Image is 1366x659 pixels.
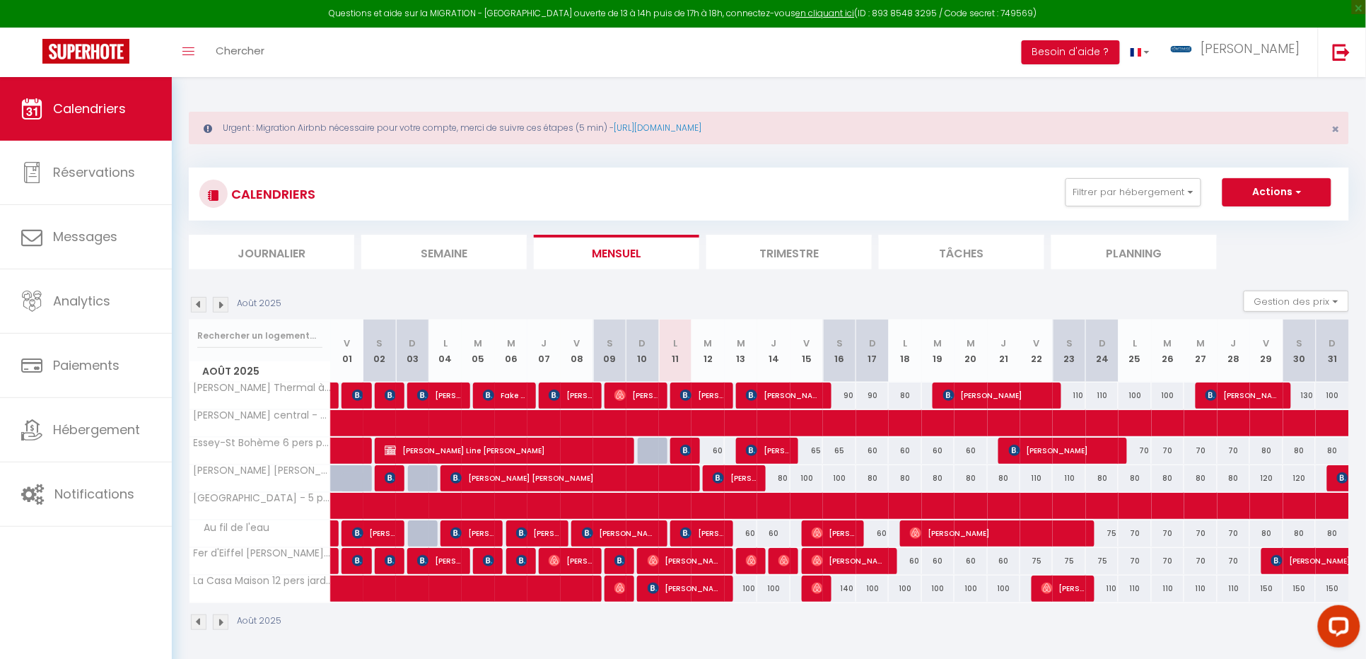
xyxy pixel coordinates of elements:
div: 110 [1218,576,1250,602]
span: [PERSON_NAME] [549,382,592,409]
div: 110 [1152,576,1184,602]
abbr: L [1133,337,1138,350]
abbr: D [1329,337,1336,350]
a: [PERSON_NAME] [331,383,338,409]
p: Août 2025 [237,614,281,628]
div: 70 [1218,548,1250,574]
div: 80 [988,465,1020,491]
li: Semaine [361,235,527,269]
p: Août 2025 [237,297,281,310]
div: 100 [988,576,1020,602]
span: Fake [PERSON_NAME] [483,382,526,409]
div: 90 [856,383,889,409]
div: 80 [856,465,889,491]
div: 80 [889,383,921,409]
span: Messages [53,228,117,245]
div: 70 [1218,438,1250,464]
div: 70 [1152,520,1184,547]
abbr: V [344,337,350,350]
div: 80 [1086,465,1119,491]
div: 100 [823,465,856,491]
abbr: S [836,337,843,350]
a: [PERSON_NAME] [331,520,338,547]
span: [PERSON_NAME] [812,520,855,547]
abbr: D [869,337,876,350]
th: 31 [1316,320,1349,383]
div: 90 [823,383,856,409]
span: [PERSON_NAME] [PERSON_NAME] [648,575,723,602]
span: [PERSON_NAME] [1009,437,1117,464]
abbr: D [639,337,646,350]
th: 01 [331,320,363,383]
th: 17 [856,320,889,383]
abbr: V [804,337,810,350]
li: Trimestre [706,235,872,269]
button: Gestion des prix [1244,291,1349,312]
span: Août 2025 [189,361,330,382]
span: Notifications [54,485,134,503]
div: 60 [922,548,955,574]
span: [PERSON_NAME] [PERSON_NAME] Thermal 10 pers [192,465,333,476]
div: 80 [1283,438,1316,464]
div: 80 [955,465,987,491]
span: [GEOGRAPHIC_DATA] - 5 pers. [192,493,333,503]
th: 19 [922,320,955,383]
span: [PERSON_NAME] [713,465,756,491]
abbr: S [1066,337,1073,350]
h3: CALENDRIERS [228,178,315,210]
span: [PERSON_NAME] [352,520,395,547]
abbr: M [737,337,745,350]
span: Au fil de l'eau [192,520,274,536]
abbr: D [409,337,416,350]
li: Mensuel [534,235,699,269]
button: Actions [1222,178,1331,206]
div: 110 [1020,465,1053,491]
div: 70 [1184,548,1217,574]
span: [PERSON_NAME] [910,520,1083,547]
abbr: M [934,337,942,350]
abbr: M [474,337,483,350]
abbr: M [1197,337,1206,350]
div: 60 [955,548,987,574]
div: 100 [725,576,757,602]
div: 75 [1020,548,1053,574]
li: Planning [1051,235,1217,269]
div: 80 [1316,520,1349,547]
a: ... [PERSON_NAME] [1160,28,1318,77]
span: [PERSON_NAME] [1206,382,1281,409]
abbr: M [1164,337,1172,350]
abbr: S [377,337,383,350]
th: 18 [889,320,921,383]
th: 11 [659,320,691,383]
th: 03 [396,320,428,383]
div: 70 [1184,520,1217,547]
span: [PERSON_NAME] [1201,40,1300,57]
th: 06 [495,320,527,383]
th: 24 [1086,320,1119,383]
a: [URL][DOMAIN_NAME] [614,122,701,134]
div: 80 [1152,465,1184,491]
div: 60 [955,438,987,464]
div: 75 [1053,548,1085,574]
span: [PERSON_NAME] [352,382,363,409]
div: 60 [889,438,921,464]
div: 80 [922,465,955,491]
div: 110 [1086,383,1119,409]
div: 70 [1218,520,1250,547]
div: 70 [1152,548,1184,574]
span: [PERSON_NAME] [812,547,887,574]
div: 150 [1316,576,1349,602]
span: [PERSON_NAME] [680,437,691,464]
div: 100 [1316,383,1349,409]
span: [PERSON_NAME] [1041,575,1085,602]
span: [PERSON_NAME] [450,520,494,547]
div: 100 [889,576,921,602]
span: [PERSON_NAME] central - 4 pers [192,410,333,421]
abbr: J [1231,337,1237,350]
div: 80 [889,465,921,491]
div: 65 [790,438,823,464]
span: [PERSON_NAME] [614,382,658,409]
th: 20 [955,320,987,383]
span: [PERSON_NAME] [680,382,723,409]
